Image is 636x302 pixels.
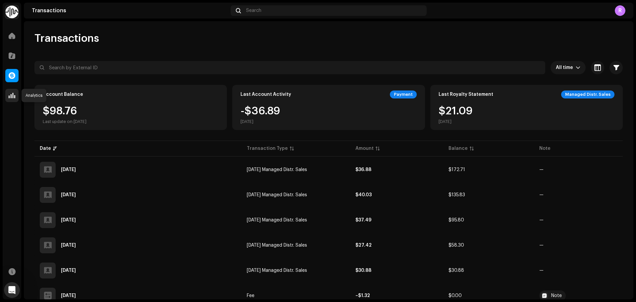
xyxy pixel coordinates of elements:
[5,201,127,223] div: Rayan says…
[449,193,465,197] span: $135.83
[11,181,63,185] div: [PERSON_NAME] • [DATE]
[61,218,76,222] div: Jul 13, 2025
[61,167,76,172] div: Sep 11, 2025
[34,32,99,45] span: Transactions
[5,92,109,158] div: Hey [PERSON_NAME],​Hope you're doing good [DATE]Thank you for sending this over, I'll get it save...
[5,5,19,19] img: 0f74c21f-6d1c-4dbc-9196-dbddad53419e
[43,119,86,124] div: Last update on [DATE]
[539,218,544,222] re-a-table-badge: —
[4,282,20,298] iframe: Intercom live chat
[61,243,76,248] div: Jun 11, 2025
[10,217,16,222] button: Upload attachment
[32,8,228,13] div: Transactions
[34,61,545,74] input: Search by External ID
[5,31,127,77] div: Rayan says…
[355,293,370,298] strong: –$1.32
[5,92,127,159] div: Jessica says…
[390,91,417,98] div: Payment
[539,167,544,172] re-a-table-badge: —
[21,217,26,222] button: Emoji picker
[355,167,371,172] strong: $36.88
[355,218,371,222] strong: $37.49
[449,167,465,172] span: $172.71
[439,119,473,124] div: [DATE]
[28,79,66,84] b: [PERSON_NAME]
[50,201,127,215] div: Yyes, its for MAKE IT BETTER
[24,31,127,72] div: Hi i just uploaded a track but it didnt ask me for the license. (I bought the beat from youtube) ...
[5,77,127,92] div: Jessica says…
[539,193,544,197] re-a-table-badge: —
[4,3,17,15] button: go back
[11,163,103,176] div: Can you confirm the name of the release the licence is for please
[61,268,76,273] div: May 13, 2025
[551,293,562,298] div: Note
[40,145,51,152] div: Date
[28,78,113,84] div: joined the conversation
[355,268,371,273] strong: $30.88
[6,203,127,214] textarea: Message…
[43,92,83,97] div: Account Balance
[539,268,544,273] re-a-table-badge: —
[116,3,128,15] div: Close
[29,35,122,68] div: Hi i just uploaded a track but it didnt ask me for the license. (I bought the beat from youtube) ...
[615,5,625,16] div: R
[114,214,124,225] button: Send a message…
[247,218,307,222] span: Jul 2025 Managed Distr. Sales
[247,293,254,298] span: Fee
[5,192,127,201] div: [DATE]
[449,243,464,248] span: $58.30
[561,91,614,98] div: Managed Distr. Sales
[247,268,307,273] span: May 2025 Managed Distr. Sales
[449,268,464,273] span: $30.88
[449,293,462,298] span: $0.00
[247,167,307,172] span: Sep 2025 Managed Distr. Sales
[32,8,62,15] p: Active 5h ago
[576,61,580,74] div: dropdown trigger
[247,243,307,248] span: Jun 2025 Managed Distr. Sales
[42,217,47,222] button: Start recording
[104,3,116,15] button: Home
[11,96,103,154] div: Hey [PERSON_NAME], ​Hope you're doing good [DATE] Thank you for sending this over, I'll get it sa...
[449,218,464,222] span: $95.80
[240,119,280,124] div: [DATE]
[355,145,374,152] div: Amount
[240,92,291,97] div: Last Account Activity
[247,193,307,197] span: Aug 2025 Managed Distr. Sales
[355,243,372,248] strong: $27.42
[539,290,617,301] span: You are receiving a payment for your reported earnings through Identity Music
[61,293,76,298] div: Apr 15, 2025
[246,8,261,13] span: Search
[247,145,288,152] div: Transaction Type
[5,159,127,192] div: Jessica says…
[449,145,468,152] div: Balance
[439,92,493,97] div: Last Royalty Statement
[61,193,76,197] div: Aug 12, 2025
[32,3,75,8] h1: [PERSON_NAME]
[20,78,26,85] img: Profile image for Jessica
[5,159,109,180] div: Can you confirm the name of the release the licence is for please[PERSON_NAME] • [DATE]
[16,16,59,21] b: under 5 minutes
[539,243,544,248] re-a-table-badge: —
[31,217,37,222] button: Gif picker
[19,4,29,14] img: Profile image for Jessica
[355,193,372,197] strong: $40.03
[556,61,576,74] span: All time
